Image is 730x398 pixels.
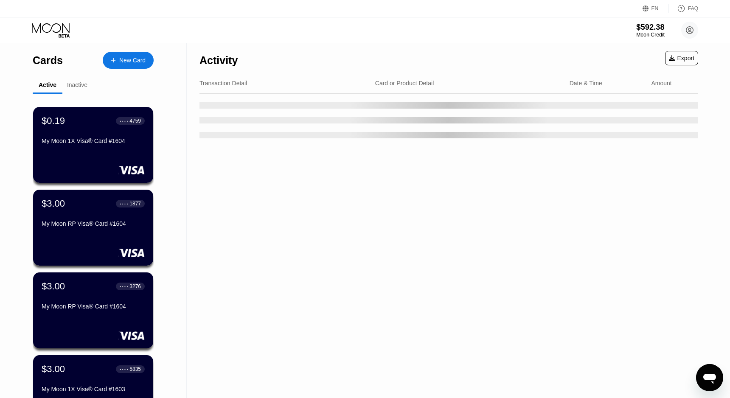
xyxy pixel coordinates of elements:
[33,190,153,266] div: $3.00● ● ● ●1877My Moon RP Visa® Card #1604
[67,81,87,88] div: Inactive
[33,107,153,183] div: $0.19● ● ● ●4759My Moon 1X Visa® Card #1604
[636,22,665,31] div: $592.38
[120,285,128,288] div: ● ● ● ●
[120,202,128,205] div: ● ● ● ●
[103,52,154,69] div: New Card
[651,6,659,11] div: EN
[120,368,128,370] div: ● ● ● ●
[669,55,694,62] div: Export
[42,281,65,292] div: $3.00
[129,118,141,124] div: 4759
[42,198,65,209] div: $3.00
[651,80,672,87] div: Amount
[42,115,65,126] div: $0.19
[42,386,145,392] div: My Moon 1X Visa® Card #1603
[199,80,247,87] div: Transaction Detail
[129,201,141,207] div: 1877
[42,364,65,375] div: $3.00
[665,51,698,65] div: Export
[33,54,63,67] div: Cards
[119,57,146,64] div: New Card
[120,120,128,122] div: ● ● ● ●
[129,283,141,289] div: 3276
[129,366,141,372] div: 5835
[199,54,238,67] div: Activity
[39,81,56,88] div: Active
[636,32,665,38] div: Moon Credit
[688,6,698,11] div: FAQ
[42,137,145,144] div: My Moon 1X Visa® Card #1604
[636,22,665,38] div: $592.38Moon Credit
[696,364,723,391] iframe: Button to launch messaging window
[668,4,698,13] div: FAQ
[42,303,145,310] div: My Moon RP Visa® Card #1604
[42,220,145,227] div: My Moon RP Visa® Card #1604
[570,80,602,87] div: Date & Time
[375,80,434,87] div: Card or Product Detail
[33,272,153,348] div: $3.00● ● ● ●3276My Moon RP Visa® Card #1604
[643,4,668,13] div: EN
